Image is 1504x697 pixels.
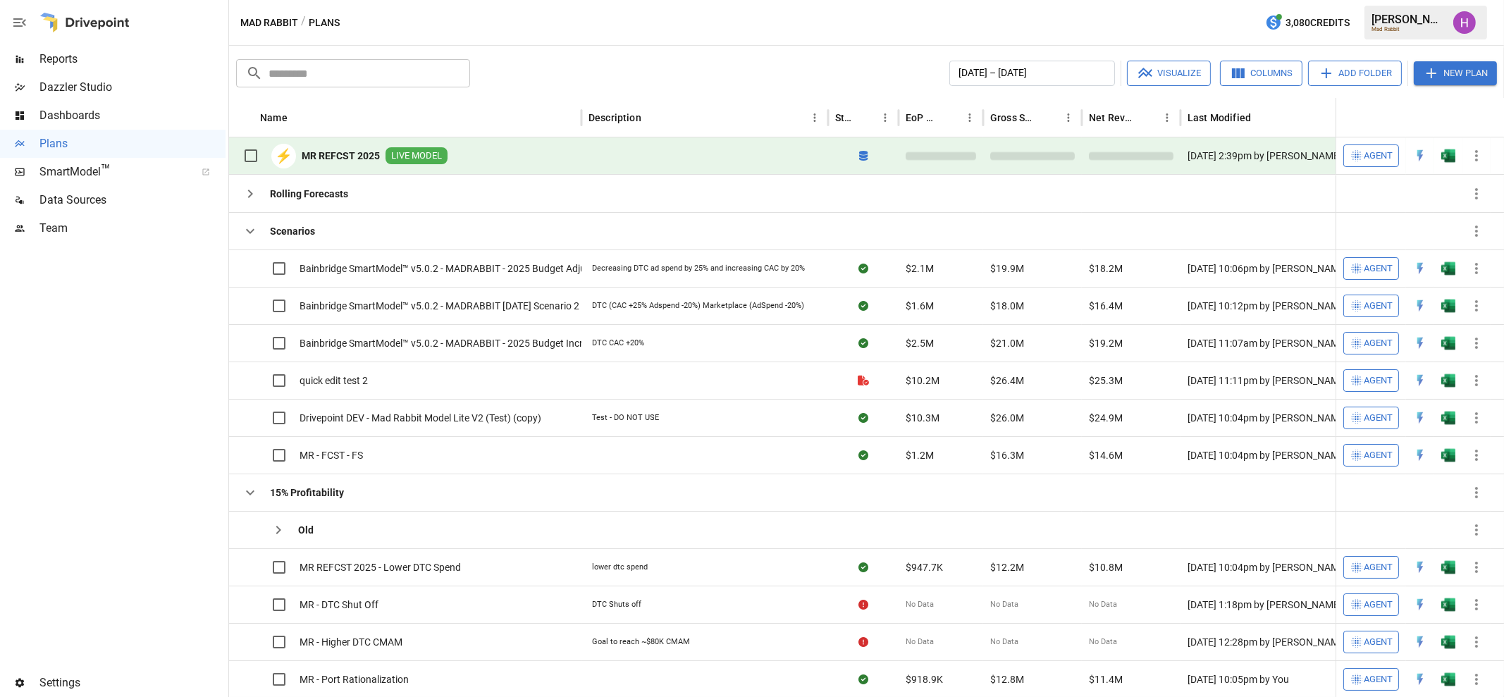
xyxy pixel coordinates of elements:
[1413,374,1427,388] div: Open in Quick Edit
[990,636,1018,648] span: No Data
[940,108,960,128] button: Sort
[1441,299,1455,313] div: Open in Excel
[906,636,934,648] span: No Data
[1181,623,1357,660] div: [DATE] 12:28pm by [PERSON_NAME]
[1089,299,1123,313] span: $16.4M
[1343,593,1399,616] button: Agent
[1308,61,1402,86] button: Add Folder
[301,14,306,32] div: /
[1181,548,1357,586] div: [DATE] 10:04pm by [PERSON_NAME]
[858,448,868,462] div: Sync complete
[1441,411,1455,425] img: g5qfjXmAAAAABJRU5ErkJggg==
[858,336,868,350] div: Sync complete
[858,635,868,649] div: Error during sync.
[592,636,690,648] div: Goal to reach ~$80K CMAM
[1413,299,1427,313] div: Open in Quick Edit
[1372,13,1445,26] div: [PERSON_NAME]
[1343,407,1399,429] button: Agent
[1343,369,1399,392] button: Agent
[1089,636,1117,648] span: No Data
[1089,336,1123,350] span: $19.2M
[1364,634,1393,650] span: Agent
[240,14,298,32] button: Mad Rabbit
[990,261,1024,276] span: $19.9M
[289,108,309,128] button: Sort
[101,161,111,179] span: ™
[906,672,943,686] span: $918.9K
[1089,261,1123,276] span: $18.2M
[990,374,1024,388] span: $26.4M
[835,112,854,123] div: Status
[300,411,541,425] span: Drivepoint DEV - Mad Rabbit Model Lite V2 (Test) (copy)
[1445,3,1484,42] button: Harry Antonio
[1364,261,1393,277] span: Agent
[270,224,315,238] b: Scenarios
[39,107,226,124] span: Dashboards
[1364,448,1393,464] span: Agent
[1059,108,1078,128] button: Gross Sales column menu
[300,672,409,686] span: MR - Port Rationalization
[1441,336,1455,350] div: Open in Excel
[300,598,378,612] span: MR - DTC Shut Off
[1089,374,1123,388] span: $25.3M
[1372,26,1445,32] div: Mad Rabbit
[1364,373,1393,389] span: Agent
[386,149,448,163] span: LIVE MODEL
[1181,287,1357,324] div: [DATE] 10:12pm by [PERSON_NAME] undefined
[1413,299,1427,313] img: quick-edit-flash.b8aec18c.svg
[270,187,348,201] b: Rolling Forecasts
[858,598,868,612] div: Error during sync.
[1286,14,1350,32] span: 3,080 Credits
[300,374,368,388] span: quick edit test 2
[1413,448,1427,462] div: Open in Quick Edit
[906,299,934,313] span: $1.6M
[1343,144,1399,167] button: Agent
[1413,261,1427,276] img: quick-edit-flash.b8aec18c.svg
[1413,598,1427,612] img: quick-edit-flash.b8aec18c.svg
[1413,635,1427,649] div: Open in Quick Edit
[271,144,296,168] div: ⚡
[858,261,868,276] div: Sync complete
[949,61,1115,86] button: [DATE] – [DATE]
[1413,411,1427,425] div: Open in Quick Edit
[1441,635,1455,649] div: Open in Excel
[1441,411,1455,425] div: Open in Excel
[1441,598,1455,612] img: g5qfjXmAAAAABJRU5ErkJggg==
[805,108,825,128] button: Description column menu
[592,300,804,312] div: DTC (CAC +25% Adspend -20%) Marketplace (AdSpend -20%)
[960,108,980,128] button: EoP Cash column menu
[1343,556,1399,579] button: Agent
[1441,261,1455,276] div: Open in Excel
[300,560,461,574] span: MR REFCST 2025 - Lower DTC Spend
[1441,560,1455,574] div: Open in Excel
[1441,149,1455,163] img: g5qfjXmAAAAABJRU5ErkJggg==
[1453,11,1476,34] div: Harry Antonio
[990,336,1024,350] span: $21.0M
[1188,112,1251,123] div: Last Modified
[1441,336,1455,350] img: g5qfjXmAAAAABJRU5ErkJggg==
[858,299,868,313] div: Sync complete
[1413,672,1427,686] div: Open in Quick Edit
[1364,335,1393,352] span: Agent
[1413,635,1427,649] img: quick-edit-flash.b8aec18c.svg
[906,336,934,350] span: $2.5M
[906,599,934,610] span: No Data
[1364,597,1393,613] span: Agent
[592,263,805,274] div: Decreasing DTC ad spend by 25% and increasing CAC by 20%
[1181,362,1357,399] div: [DATE] 11:11pm by [PERSON_NAME]
[300,299,579,313] span: Bainbridge SmartModel™ v5.0.2 - MADRABBIT [DATE] Scenario 2
[592,338,644,349] div: DTC CAC +20%
[39,164,186,180] span: SmartModel
[1441,149,1455,163] div: Open in Excel
[1441,374,1455,388] img: g5qfjXmAAAAABJRU5ErkJggg==
[1413,374,1427,388] img: quick-edit-flash.b8aec18c.svg
[1127,61,1211,86] button: Visualize
[1413,149,1427,163] div: Open in Quick Edit
[858,560,868,574] div: Sync complete
[1364,410,1393,426] span: Agent
[298,523,314,537] b: Old
[592,412,659,424] div: Test - DO NOT USE
[1089,112,1136,123] div: Net Revenue
[1157,108,1177,128] button: Net Revenue column menu
[859,149,868,163] div: Sync in progress, 53% complete, about 1.6 minutes remaining...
